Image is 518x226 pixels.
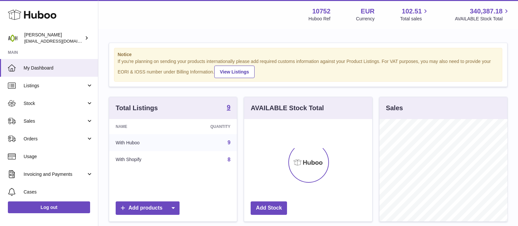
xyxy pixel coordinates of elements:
div: Huboo Ref [309,16,331,22]
th: Quantity [178,119,237,134]
div: [PERSON_NAME] [24,32,83,44]
span: Invoicing and Payments [24,171,86,177]
span: Orders [24,136,86,142]
a: Add products [116,201,180,215]
span: Listings [24,83,86,89]
strong: 10752 [312,7,331,16]
strong: EUR [361,7,374,16]
div: Currency [356,16,375,22]
span: [EMAIL_ADDRESS][DOMAIN_NAME] [24,38,96,44]
span: Total sales [400,16,429,22]
span: Sales [24,118,86,124]
td: With Huboo [109,134,178,151]
a: 9 [227,104,230,112]
strong: 9 [227,104,230,111]
img: internalAdmin-10752@internal.huboo.com [8,33,18,43]
span: Stock [24,100,86,107]
span: Usage [24,154,93,160]
a: 340,387.18 AVAILABLE Stock Total [455,7,510,22]
span: AVAILABLE Stock Total [455,16,510,22]
a: 9 [227,140,230,145]
h3: AVAILABLE Stock Total [251,104,324,113]
h3: Total Listings [116,104,158,113]
a: 8 [227,157,230,162]
div: If you're planning on sending your products internationally please add required customs informati... [118,58,499,78]
a: Add Stock [251,201,287,215]
span: 102.51 [402,7,422,16]
span: My Dashboard [24,65,93,71]
a: 102.51 Total sales [400,7,429,22]
th: Name [109,119,178,134]
strong: Notice [118,51,499,58]
span: Cases [24,189,93,195]
a: Log out [8,201,90,213]
td: With Shopify [109,151,178,168]
span: 340,387.18 [470,7,503,16]
a: View Listings [214,66,255,78]
h3: Sales [386,104,403,113]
